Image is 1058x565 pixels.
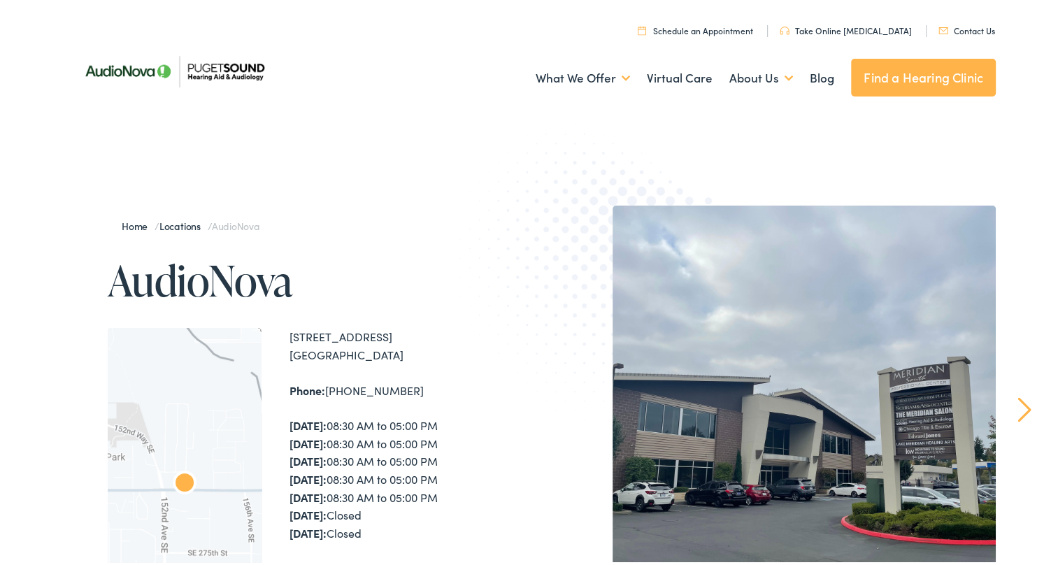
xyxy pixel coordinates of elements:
strong: [DATE]: [289,522,327,538]
a: Home [122,216,155,230]
strong: [DATE]: [289,504,327,520]
div: 08:30 AM to 05:00 PM 08:30 AM to 05:00 PM 08:30 AM to 05:00 PM 08:30 AM to 05:00 PM 08:30 AM to 0... [289,414,534,539]
a: Schedule an Appointment [638,22,753,34]
a: Next [1018,394,1031,420]
div: [STREET_ADDRESS] [GEOGRAPHIC_DATA] [289,325,534,361]
div: AudioNova [168,465,201,499]
a: Locations [159,216,208,230]
a: Find a Hearing Clinic [851,56,996,94]
strong: [DATE]: [289,450,327,466]
h1: AudioNova [108,255,534,301]
a: What We Offer [536,50,630,101]
strong: [DATE]: [289,487,327,502]
strong: [DATE]: [289,415,327,430]
strong: Phone: [289,380,325,395]
span: / / [122,216,259,230]
a: About Us [729,50,793,101]
strong: [DATE]: [289,469,327,484]
strong: [DATE]: [289,433,327,448]
a: Take Online [MEDICAL_DATA] [780,22,912,34]
a: Virtual Care [647,50,713,101]
a: Blog [810,50,834,101]
img: utility icon [638,23,646,32]
img: utility icon [780,24,789,32]
span: AudioNova [212,216,259,230]
div: [PHONE_NUMBER] [289,379,534,397]
img: utility icon [938,24,948,31]
a: Contact Us [938,22,995,34]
